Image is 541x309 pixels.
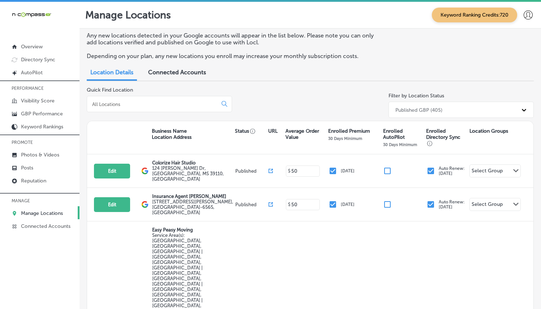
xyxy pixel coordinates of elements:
p: Visibility Score [21,98,55,104]
p: Connected Accounts [21,223,70,229]
span: Keyword Ranking Credits: 720 [432,8,517,22]
p: Published [235,168,269,174]
p: Auto Renew: [DATE] [439,166,465,176]
p: GBP Performance [21,111,63,117]
p: Manage Locations [21,210,63,216]
label: [STREET_ADDRESS][PERSON_NAME] , [GEOGRAPHIC_DATA]-6565, [GEOGRAPHIC_DATA] [152,199,233,215]
p: $ [288,202,291,207]
div: Select Group [472,168,503,176]
p: Enrolled Premium [328,128,370,134]
button: Edit [94,164,130,178]
p: Overview [21,44,43,50]
label: Filter by Location Status [388,93,444,99]
p: Auto Renew: [DATE] [439,199,465,209]
div: Published GBP (405) [395,107,442,113]
p: Enrolled Directory Sync [426,128,466,146]
label: 124 [PERSON_NAME] Dr , [GEOGRAPHIC_DATA], MS 39110, [GEOGRAPHIC_DATA] [152,165,233,182]
p: Insurance Agent [PERSON_NAME] [152,194,233,199]
p: Location Groups [469,128,508,134]
label: Quick Find Location [87,87,133,93]
p: Any new locations detected in your Google accounts will appear in the list below. Please note you... [87,32,377,46]
p: Status [235,128,268,134]
p: URL [268,128,278,134]
p: AutoPilot [21,70,43,76]
p: Colorize Hair Studio [152,160,233,165]
img: logo [141,167,149,175]
p: Keyword Rankings [21,124,63,130]
p: [DATE] [341,168,355,173]
p: Business Name Location Address [152,128,192,140]
button: Edit [94,197,130,212]
p: Depending on your plan, any new locations you enroll may increase your monthly subscription costs. [87,53,377,59]
p: 30 Days Minimum [383,142,417,147]
p: Easy Peasy Moving [152,227,233,233]
p: Average Order Value [285,128,325,140]
p: Enrolled AutoPilot [383,128,423,140]
span: Location Details [90,69,133,76]
p: $ [288,168,291,173]
p: Posts [21,165,33,171]
p: Directory Sync [21,57,55,63]
p: Published [235,202,269,207]
p: 30 Days Minimum [328,136,362,141]
p: [DATE] [341,202,355,207]
p: Manage Locations [85,9,171,21]
p: Reputation [21,178,46,184]
p: Photos & Videos [21,152,59,158]
span: Connected Accounts [148,69,206,76]
img: logo [141,201,149,208]
div: Select Group [472,201,503,209]
input: All Locations [91,101,216,107]
img: 660ab0bf-5cc7-4cb8-ba1c-48b5ae0f18e60NCTV_CLogo_TV_Black_-500x88.png [12,11,51,18]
